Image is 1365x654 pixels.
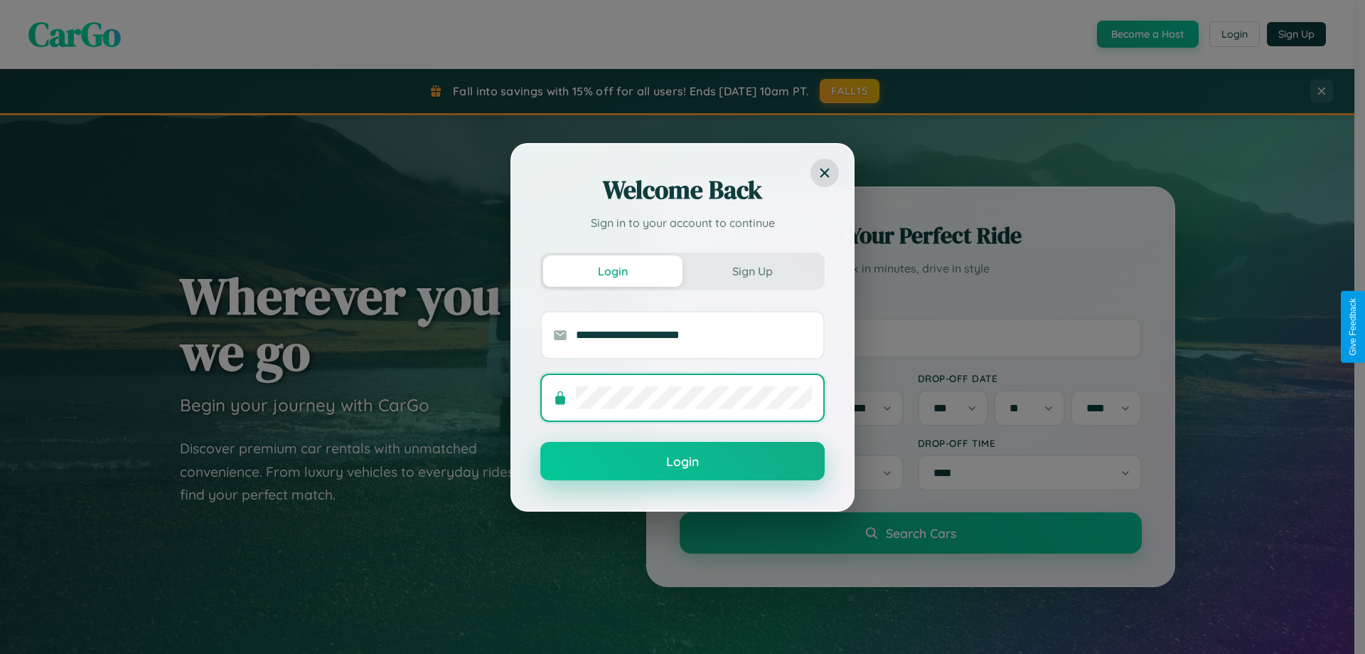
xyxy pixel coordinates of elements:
h2: Welcome Back [540,173,825,207]
p: Sign in to your account to continue [540,214,825,231]
button: Login [540,442,825,480]
button: Login [543,255,682,287]
button: Sign Up [682,255,822,287]
div: Give Feedback [1348,298,1358,356]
